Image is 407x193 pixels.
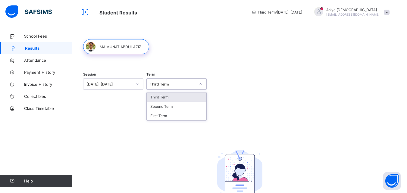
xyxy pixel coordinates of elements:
[326,13,380,16] span: [EMAIL_ADDRESS][DOMAIN_NAME]
[99,10,137,16] span: Student Results
[24,58,72,63] span: Attendance
[147,111,206,120] div: First Term
[24,106,72,111] span: Class Timetable
[83,72,96,76] span: Session
[24,94,72,99] span: Collectibles
[24,34,72,39] span: School Fees
[86,82,132,86] div: [DATE]-[DATE]
[150,82,196,86] div: Third Term
[252,10,302,14] span: session/term information
[24,82,72,87] span: Invoice History
[24,70,72,75] span: Payment History
[25,46,72,51] span: Results
[383,172,401,190] button: Open asap
[308,7,393,17] div: AsiyaMuhammad
[5,5,52,18] img: safsims
[146,72,155,76] span: Term
[326,8,380,12] span: Asiya [DEMOGRAPHIC_DATA]
[147,92,206,102] div: Third Term
[147,102,206,111] div: Second Term
[24,179,72,183] span: Help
